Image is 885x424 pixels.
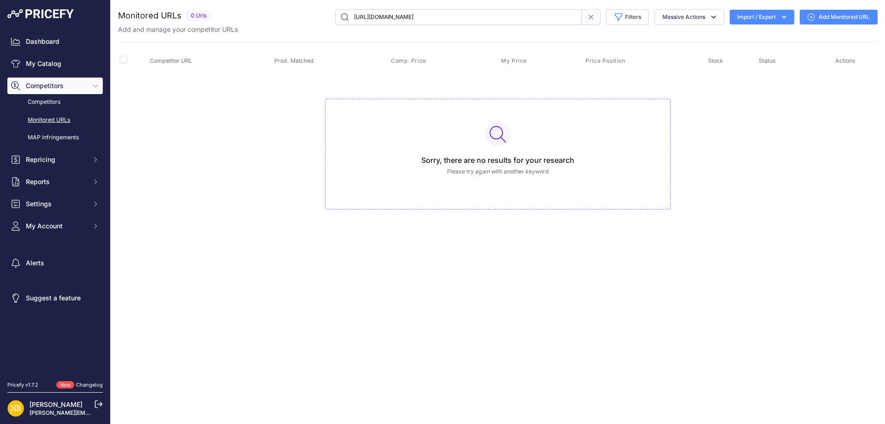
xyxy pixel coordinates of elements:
[730,10,794,24] button: Import / Export
[7,151,103,168] button: Repricing
[606,9,649,25] button: Filters
[501,57,527,65] span: My Price
[185,11,212,21] span: 0 Urls
[7,196,103,212] button: Settings
[26,177,86,186] span: Reports
[655,9,724,25] button: Massive Actions
[7,94,103,110] a: Competitors
[7,33,103,370] nav: Sidebar
[7,290,103,306] a: Suggest a feature
[335,9,582,25] input: Search
[274,57,314,64] span: Prod. Matched
[759,57,776,64] span: Status
[76,382,103,388] a: Changelog
[7,9,74,18] img: Pricefy Logo
[118,25,238,34] p: Add and manage your competitor URLs
[29,409,171,416] a: [PERSON_NAME][EMAIL_ADDRESS][DOMAIN_NAME]
[501,57,529,65] button: My Price
[26,221,86,231] span: My Account
[7,55,103,72] a: My Catalog
[29,400,83,408] a: [PERSON_NAME]
[391,57,426,65] span: Comp. Price
[118,9,182,22] h2: Monitored URLs
[7,255,103,271] a: Alerts
[150,57,192,64] span: Competitor URL
[56,381,74,389] span: New
[708,57,723,64] span: Stock
[333,167,663,176] p: Please try again with another keyword
[7,173,103,190] button: Reports
[7,130,103,146] a: MAP infringements
[26,81,86,90] span: Competitors
[26,199,86,209] span: Settings
[7,381,38,389] div: Pricefy v1.7.2
[585,57,625,65] span: Price Position
[26,155,86,164] span: Repricing
[391,57,428,65] button: Comp. Price
[800,10,878,24] a: Add Monitored URL
[835,57,855,64] span: Actions
[7,112,103,128] a: Monitored URLs
[7,33,103,50] a: Dashboard
[585,57,627,65] button: Price Position
[7,218,103,234] button: My Account
[7,78,103,94] button: Competitors
[333,155,663,166] h3: Sorry, there are no results for your research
